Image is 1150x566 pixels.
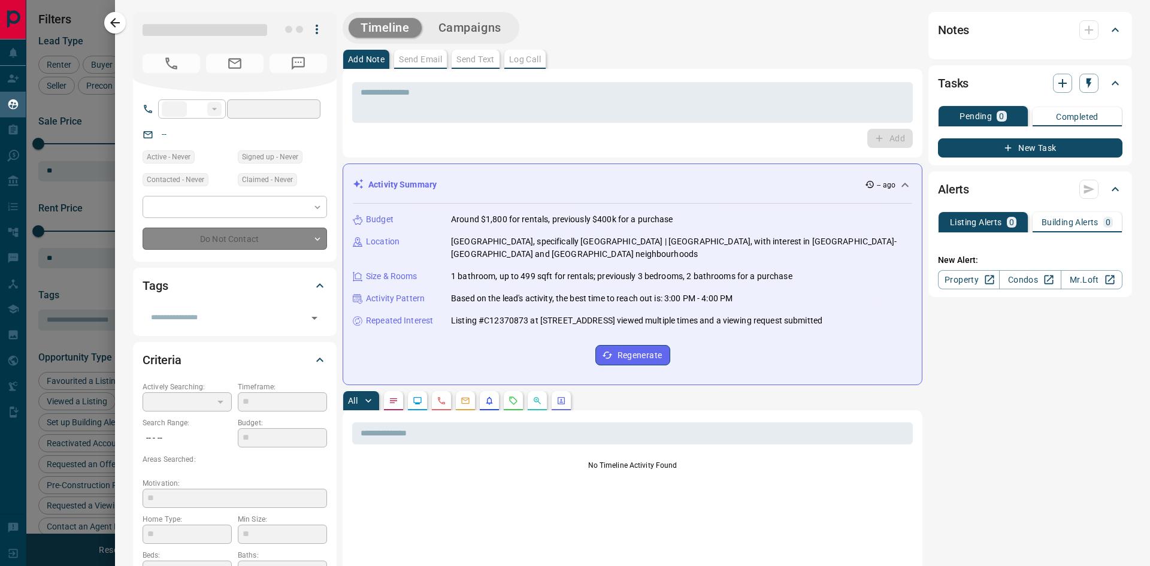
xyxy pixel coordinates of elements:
[349,18,422,38] button: Timeline
[143,417,232,428] p: Search Range:
[143,478,327,489] p: Motivation:
[143,276,168,295] h2: Tags
[451,292,733,305] p: Based on the lead's activity, the best time to reach out is: 3:00 PM - 4:00 PM
[143,382,232,392] p: Actively Searching:
[938,69,1122,98] div: Tasks
[348,396,358,405] p: All
[238,382,327,392] p: Timeframe:
[238,514,327,525] p: Min Size:
[451,213,673,226] p: Around $1,800 for rentals, previously $400k for a purchase
[938,138,1122,158] button: New Task
[143,228,327,250] div: Do Not Contact
[143,350,181,370] h2: Criteria
[938,180,969,199] h2: Alerts
[461,396,470,405] svg: Emails
[451,235,912,261] p: [GEOGRAPHIC_DATA], specifically [GEOGRAPHIC_DATA] | [GEOGRAPHIC_DATA], with interest in [GEOGRAPH...
[437,396,446,405] svg: Calls
[143,550,232,561] p: Beds:
[509,396,518,405] svg: Requests
[366,213,394,226] p: Budget
[485,396,494,405] svg: Listing Alerts
[366,270,417,283] p: Size & Rooms
[162,129,167,139] a: --
[938,175,1122,204] div: Alerts
[366,235,400,248] p: Location
[960,112,992,120] p: Pending
[1056,113,1098,121] p: Completed
[352,460,913,471] p: No Timeline Activity Found
[938,74,969,93] h2: Tasks
[556,396,566,405] svg: Agent Actions
[938,16,1122,44] div: Notes
[238,417,327,428] p: Budget:
[147,151,190,163] span: Active - Never
[877,180,895,190] p: -- ago
[938,20,969,40] h2: Notes
[143,271,327,300] div: Tags
[451,314,822,327] p: Listing #C12370873 at [STREET_ADDRESS] viewed multiple times and a viewing request submitted
[1009,218,1014,226] p: 0
[451,270,792,283] p: 1 bathroom, up to 499 sqft for rentals; previously 3 bedrooms, 2 bathrooms for a purchase
[1106,218,1110,226] p: 0
[366,292,425,305] p: Activity Pattern
[938,254,1122,267] p: New Alert:
[532,396,542,405] svg: Opportunities
[306,310,323,326] button: Open
[238,550,327,561] p: Baths:
[143,428,232,448] p: -- - --
[270,54,327,73] span: No Number
[242,151,298,163] span: Signed up - Never
[206,54,264,73] span: No Email
[242,174,293,186] span: Claimed - Never
[348,55,385,63] p: Add Note
[143,514,232,525] p: Home Type:
[1061,270,1122,289] a: Mr.Loft
[950,218,1002,226] p: Listing Alerts
[938,270,1000,289] a: Property
[353,174,912,196] div: Activity Summary-- ago
[999,112,1004,120] p: 0
[143,54,200,73] span: No Number
[147,174,204,186] span: Contacted - Never
[999,270,1061,289] a: Condos
[143,346,327,374] div: Criteria
[595,345,670,365] button: Regenerate
[1042,218,1098,226] p: Building Alerts
[426,18,513,38] button: Campaigns
[368,178,437,191] p: Activity Summary
[143,454,327,465] p: Areas Searched:
[389,396,398,405] svg: Notes
[413,396,422,405] svg: Lead Browsing Activity
[366,314,433,327] p: Repeated Interest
